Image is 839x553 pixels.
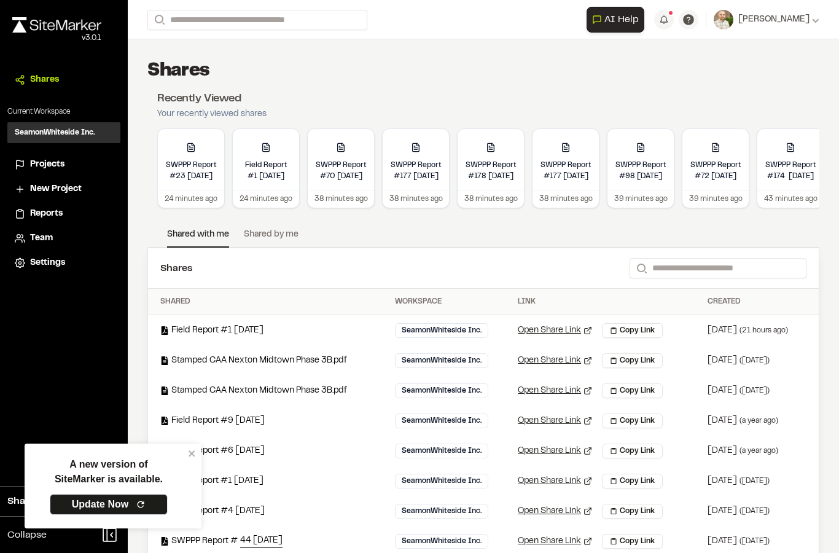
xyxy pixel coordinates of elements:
div: SeamonWhiteside Inc. [395,383,488,398]
div: ( [DATE] ) [739,385,770,396]
a: Open Share Link [518,324,592,337]
a: New Project [15,182,113,196]
a: Open Share Link [518,535,592,548]
h3: SWPPP Report #177 [DATE] [390,160,442,182]
button: Copy Link [602,504,663,519]
button: Search [147,10,170,30]
h3: SWPPP Report #70 [DATE] [315,160,367,182]
a: SWPPP Report #177 [DATE]38 minutes ago [382,128,450,208]
a: Open Share Link [518,474,592,488]
div: [DATE] [708,354,737,367]
div: Stamped CAA Nexton Midtown Phase 3B.pdf [160,354,385,367]
a: Open Share Link [518,354,592,367]
p: Current Workspace [7,106,120,117]
div: Field Report #4 [DATE] [160,504,385,518]
h1: Shares [147,59,210,84]
a: SWPPP Report #72 [DATE]39 minutes ago [682,128,749,208]
p: 39 minutes ago [689,194,743,205]
button: Open AI Assistant [587,7,644,33]
div: ( [DATE] ) [739,536,770,547]
button: close [188,449,197,458]
div: Shared [160,296,385,307]
h3: SWPPP Report #178 [DATE] [465,160,517,182]
div: Stamped CAA Nexton Midtown Phase 3B.pdf [160,384,385,398]
div: SeamonWhiteside Inc. [395,474,488,488]
div: ( [DATE] ) [739,506,770,517]
a: SWPPP Report #70 [DATE]38 minutes ago [307,128,375,208]
div: ( [DATE] ) [739,355,770,366]
button: Copy Link [602,444,663,458]
div: SWPPP Report # [160,534,385,548]
a: SWPPP Report #178 [DATE]38 minutes ago [457,128,525,208]
img: User [714,10,733,29]
p: 43 minutes ago [764,194,818,205]
div: SeamonWhiteside Inc. [395,323,488,338]
span: AI Help [604,12,639,27]
a: Field Report #1 [DATE]24 minutes ago [232,128,300,208]
div: SeamonWhiteside Inc. [395,504,488,519]
h2: Shares [160,261,192,276]
div: Oh geez...please don't... [12,33,101,44]
a: Open Share Link [518,504,592,518]
div: ( a year ago ) [739,415,778,426]
p: 24 minutes ago [165,194,217,205]
div: [DATE] [708,444,737,458]
div: SeamonWhiteside Inc. [395,534,488,549]
h3: SWPPP Report #177 [DATE] [540,160,591,182]
div: [DATE] [708,474,737,488]
div: Open AI Assistant [587,7,649,33]
a: Settings [15,256,113,270]
a: Projects [15,158,113,171]
span: Shares [30,73,59,87]
div: Link [518,296,698,307]
h3: Recently Viewed [157,91,267,108]
a: Shares [15,73,113,87]
a: Open Share Link [518,444,592,458]
div: SeamonWhiteside Inc. [395,414,488,428]
span: New Project [30,182,82,196]
h3: SWPPP Report #23 [DATE] [165,160,217,182]
p: 38 minutes ago [464,194,518,205]
h3: SeamonWhiteside Inc. [15,127,95,138]
a: Team [15,232,113,245]
div: Field Report #1 [DATE] [160,474,385,488]
span: Settings [30,256,65,270]
p: 38 minutes ago [539,194,593,205]
div: ( 21 hours ago ) [739,325,788,336]
h3: SWPPP Report #98 [DATE] [615,160,666,182]
button: Copy Link [602,383,663,398]
p: 38 minutes ago [389,194,443,205]
div: SeamonWhiteside Inc. [395,353,488,368]
div: Workspace [395,296,508,307]
img: rebrand.png [12,17,101,33]
button: Copy Link [602,353,663,368]
div: [DATE] [708,384,737,398]
a: Open Share Link [518,384,592,398]
div: Field Report #9 [DATE] [160,414,385,428]
h3: Field Report #1 [DATE] [240,160,292,182]
h3: SWPPP Report #174 [DATE] [765,160,816,182]
span: [PERSON_NAME] [738,13,810,26]
p: 39 minutes ago [614,194,668,205]
button: Copy Link [602,534,663,549]
span: Projects [30,158,64,171]
div: Field Report #1 [DATE] [160,324,385,337]
button: Search [630,258,652,278]
a: SWPPP Report #174 [DATE]43 minutes ago [757,128,824,208]
p: A new version of SiteMarker is available. [55,457,163,487]
div: [DATE] [708,414,737,428]
div: ( a year ago ) [739,445,778,457]
div: ( [DATE] ) [739,476,770,487]
span: Reports [30,207,63,221]
div: SeamonWhiteside Inc. [395,444,488,458]
div: [DATE] [708,324,737,337]
p: 38 minutes ago [314,194,368,205]
a: Reports [15,207,113,221]
a: SWPPP Report #177 [DATE]38 minutes ago [532,128,599,208]
div: [DATE] [708,535,737,548]
div: [DATE] [708,504,737,518]
button: Copy Link [602,474,663,488]
button: [PERSON_NAME] [714,10,819,29]
div: Field Report #6 [DATE] [160,444,385,458]
p: Your recently viewed shares [157,108,267,121]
